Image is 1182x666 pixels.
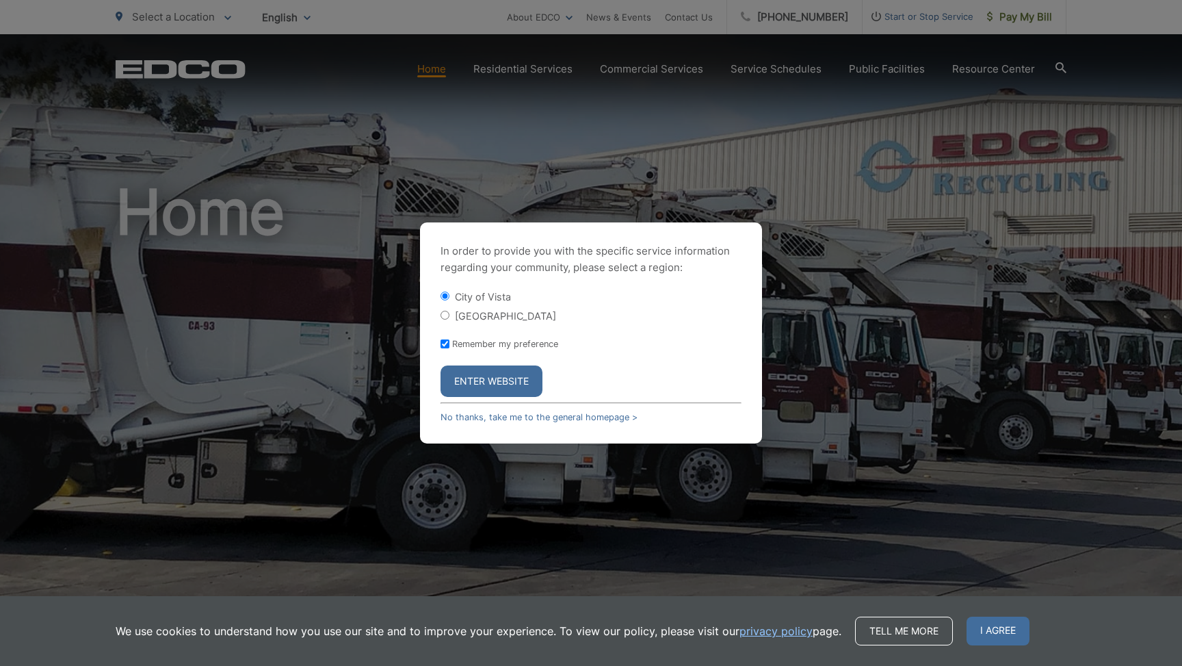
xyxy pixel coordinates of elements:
button: Enter Website [441,366,542,397]
a: No thanks, take me to the general homepage > [441,412,638,422]
a: privacy policy [739,623,813,639]
label: City of Vista [455,291,511,303]
p: We use cookies to understand how you use our site and to improve your experience. To view our pol... [116,623,841,639]
a: Tell me more [855,617,953,645]
span: I agree [967,617,1029,645]
label: Remember my preference [452,339,558,349]
label: [GEOGRAPHIC_DATA] [455,310,556,322]
p: In order to provide you with the specific service information regarding your community, please se... [441,243,741,276]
